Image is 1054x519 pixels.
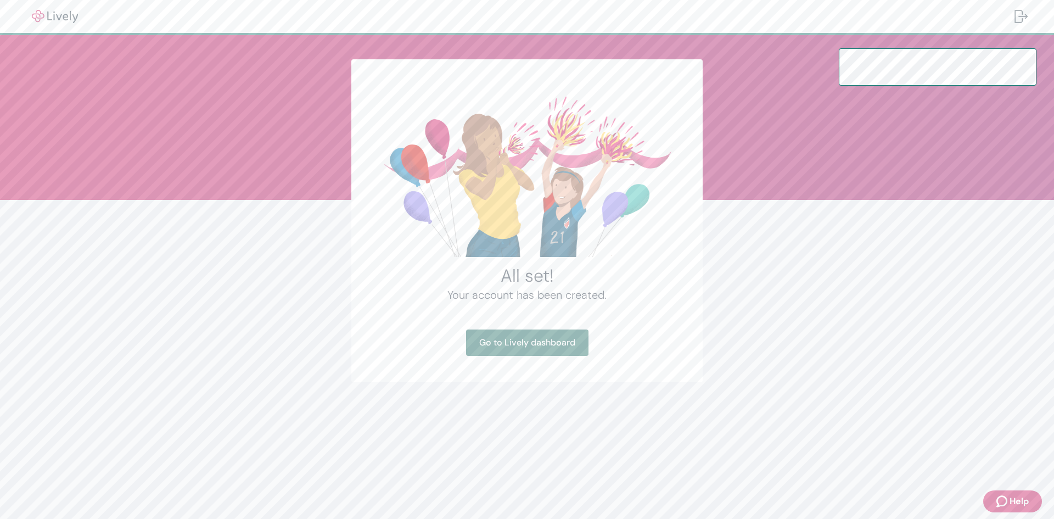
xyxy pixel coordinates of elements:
button: Log out [1006,3,1036,30]
span: Help [1010,495,1029,508]
svg: Zendesk support icon [996,495,1010,508]
a: Go to Lively dashboard [466,330,588,356]
button: Zendesk support iconHelp [983,490,1042,512]
h4: Your account has been created. [378,287,676,303]
h2: All set! [378,265,676,287]
img: Lively [24,10,86,23]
